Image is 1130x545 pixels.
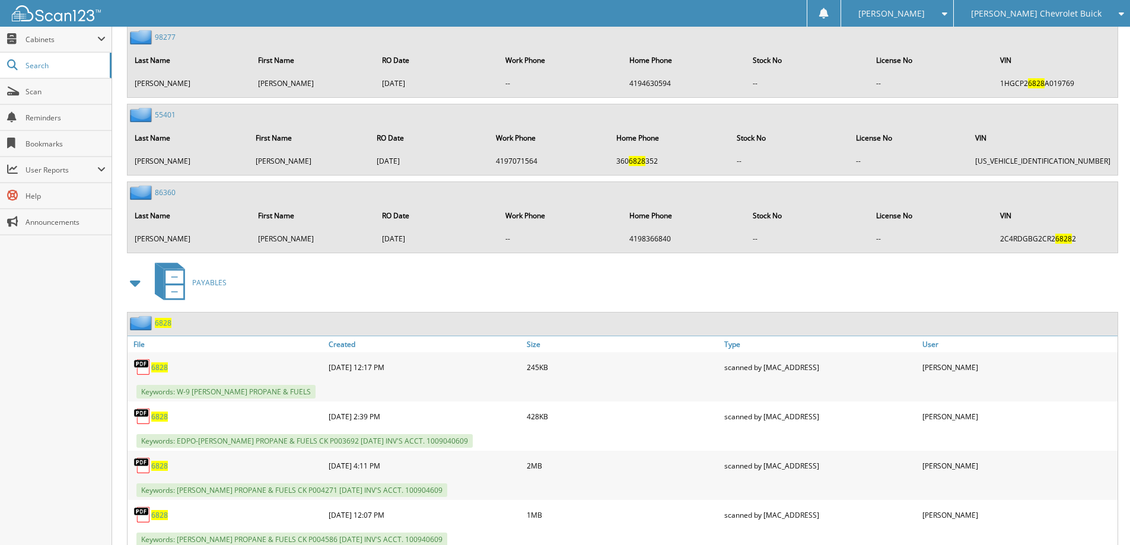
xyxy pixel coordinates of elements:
[610,151,730,171] td: 360 352
[623,229,746,248] td: 4198366840
[129,126,249,150] th: Last Name
[629,156,645,166] span: 6828
[850,126,968,150] th: License No
[326,404,524,428] div: [DATE] 2:39 PM
[26,165,97,175] span: User Reports
[721,336,919,352] a: Type
[721,355,919,379] div: scanned by [MAC_ADDRESS]
[499,229,622,248] td: --
[524,454,722,477] div: 2MB
[151,510,168,520] a: 6828
[919,404,1118,428] div: [PERSON_NAME]
[994,229,1116,248] td: 2C4RDGBG2CR2 2
[747,48,869,72] th: Stock No
[490,151,609,171] td: 4197071564
[130,30,155,44] img: folder2.png
[26,113,106,123] span: Reminders
[919,454,1118,477] div: [PERSON_NAME]
[250,151,370,171] td: [PERSON_NAME]
[623,48,746,72] th: Home Phone
[850,151,968,171] td: --
[133,506,151,524] img: PDF.png
[524,404,722,428] div: 428KB
[371,151,489,171] td: [DATE]
[129,48,251,72] th: Last Name
[858,10,925,17] span: [PERSON_NAME]
[136,483,447,497] span: Keywords: [PERSON_NAME] PROPANE & FUELS CK P004271 [DATE] INV'S ACCT. 100904609
[250,126,370,150] th: First Name
[919,336,1118,352] a: User
[524,503,722,527] div: 1MB
[136,385,316,399] span: Keywords: W-9 [PERSON_NAME] PROPANE & FUELS
[1028,78,1045,88] span: 6828
[148,259,227,306] a: PAYABLES
[130,315,155,330] img: folder2.png
[129,151,249,171] td: [PERSON_NAME]
[252,48,374,72] th: First Name
[26,217,106,227] span: Announcements
[151,461,168,471] a: 6828
[994,48,1116,72] th: VIN
[376,229,498,248] td: [DATE]
[151,362,168,372] a: 6828
[133,358,151,376] img: PDF.png
[133,407,151,425] img: PDF.png
[524,336,722,352] a: Size
[252,203,374,228] th: First Name
[155,110,176,120] a: 55401
[376,48,498,72] th: RO Date
[721,503,919,527] div: scanned by [MAC_ADDRESS]
[994,203,1116,228] th: VIN
[26,191,106,201] span: Help
[130,185,155,200] img: folder2.png
[623,74,746,93] td: 4194630594
[499,203,622,228] th: Work Phone
[26,60,104,71] span: Search
[731,126,849,150] th: Stock No
[252,74,374,93] td: [PERSON_NAME]
[870,48,992,72] th: License No
[490,126,609,150] th: Work Phone
[326,336,524,352] a: Created
[155,32,176,42] a: 98277
[26,34,97,44] span: Cabinets
[155,318,171,328] a: 6828
[610,126,730,150] th: Home Phone
[499,48,622,72] th: Work Phone
[747,203,869,228] th: Stock No
[129,229,251,248] td: [PERSON_NAME]
[376,203,498,228] th: RO Date
[326,454,524,477] div: [DATE] 4:11 PM
[971,10,1102,17] span: [PERSON_NAME] Chevrolet Buick
[12,5,101,21] img: scan123-logo-white.svg
[192,278,227,288] span: PAYABLES
[136,434,473,448] span: Keywords: EDPO-[PERSON_NAME] PROPANE & FUELS CK P003692 [DATE] INV'S ACCT. 1009040609
[870,203,992,228] th: License No
[151,412,168,422] a: 6828
[26,139,106,149] span: Bookmarks
[919,355,1118,379] div: [PERSON_NAME]
[747,74,869,93] td: --
[1055,234,1072,244] span: 6828
[721,404,919,428] div: scanned by [MAC_ADDRESS]
[870,74,992,93] td: --
[155,187,176,197] a: 86360
[870,229,992,248] td: --
[129,74,251,93] td: [PERSON_NAME]
[26,87,106,97] span: Scan
[969,151,1116,171] td: [US_VEHICLE_IDENTIFICATION_NUMBER]
[326,503,524,527] div: [DATE] 12:07 PM
[524,355,722,379] div: 245KB
[919,503,1118,527] div: [PERSON_NAME]
[129,203,251,228] th: Last Name
[994,74,1116,93] td: 1HGCP2 A019769
[499,74,622,93] td: --
[747,229,869,248] td: --
[133,457,151,474] img: PDF.png
[376,74,498,93] td: [DATE]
